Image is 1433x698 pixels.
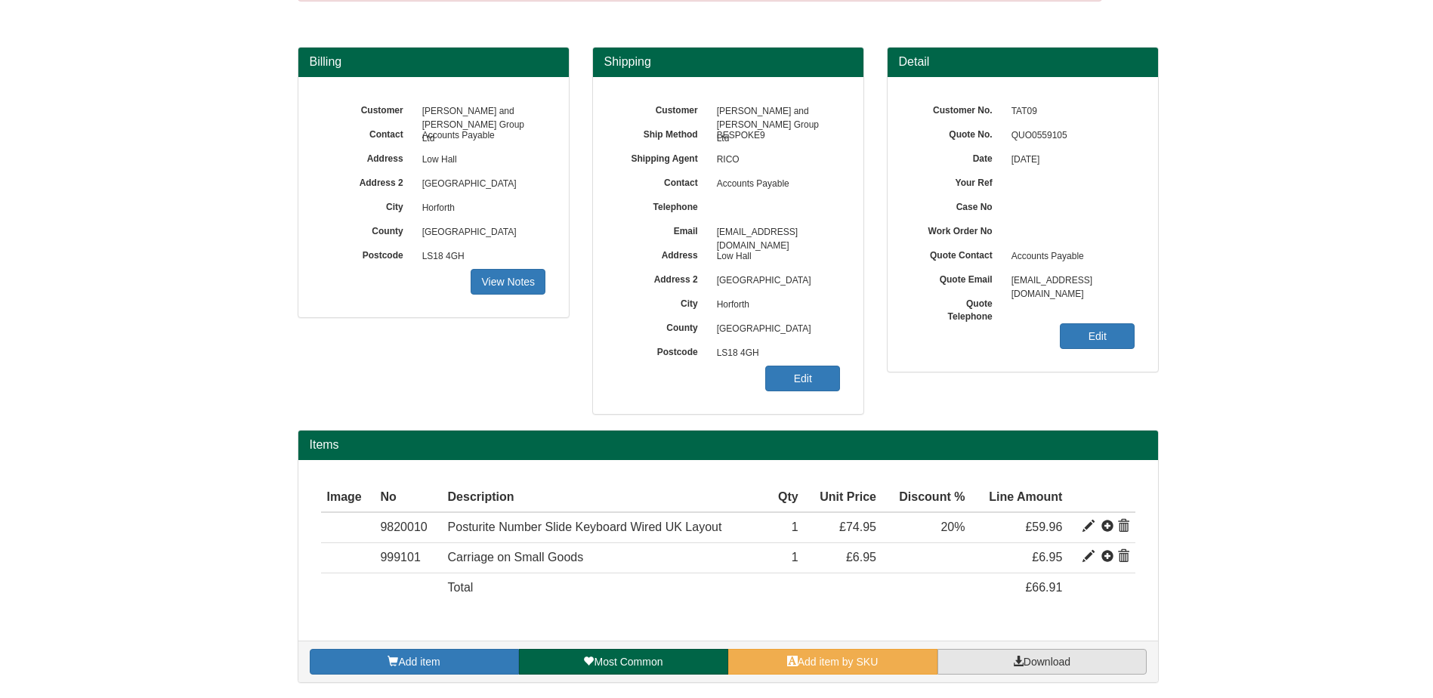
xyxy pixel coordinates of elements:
[1004,245,1135,269] span: Accounts Payable
[940,520,965,533] span: 20%
[910,293,1004,323] label: Quote Telephone
[899,55,1147,69] h3: Detail
[415,100,546,124] span: [PERSON_NAME] and [PERSON_NAME] Group Ltd
[1004,148,1135,172] span: [DATE]
[321,196,415,214] label: City
[415,221,546,245] span: [GEOGRAPHIC_DATA]
[415,124,546,148] span: Accounts Payable
[321,124,415,141] label: Contact
[910,196,1004,214] label: Case No
[448,520,722,533] span: Posturite Number Slide Keyboard Wired UK Layout
[415,172,546,196] span: [GEOGRAPHIC_DATA]
[594,656,662,668] span: Most Common
[1060,323,1135,349] a: Edit
[846,551,876,564] span: £6.95
[910,100,1004,117] label: Customer No.
[374,483,441,513] th: No
[616,341,709,359] label: Postcode
[798,656,879,668] span: Add item by SKU
[616,221,709,238] label: Email
[1004,124,1135,148] span: QUO0559105
[471,269,545,295] a: View Notes
[709,269,841,293] span: [GEOGRAPHIC_DATA]
[616,124,709,141] label: Ship Method
[616,196,709,214] label: Telephone
[1032,551,1062,564] span: £6.95
[448,551,584,564] span: Carriage on Small Goods
[616,269,709,286] label: Address 2
[321,100,415,117] label: Customer
[415,196,546,221] span: Horforth
[709,317,841,341] span: [GEOGRAPHIC_DATA]
[415,148,546,172] span: Low Hall
[310,438,1147,452] h2: Items
[937,649,1147,675] a: Download
[792,551,798,564] span: 1
[910,124,1004,141] label: Quote No.
[792,520,798,533] span: 1
[321,148,415,165] label: Address
[709,293,841,317] span: Horforth
[616,100,709,117] label: Customer
[616,245,709,262] label: Address
[321,221,415,238] label: County
[1025,581,1062,594] span: £66.91
[882,483,971,513] th: Discount %
[616,293,709,310] label: City
[910,148,1004,165] label: Date
[709,100,841,124] span: [PERSON_NAME] and [PERSON_NAME] Group Ltd
[321,245,415,262] label: Postcode
[709,172,841,196] span: Accounts Payable
[971,483,1068,513] th: Line Amount
[910,245,1004,262] label: Quote Contact
[616,172,709,190] label: Contact
[310,55,557,69] h3: Billing
[839,520,876,533] span: £74.95
[398,656,440,668] span: Add item
[442,573,768,603] td: Total
[321,172,415,190] label: Address 2
[709,124,841,148] span: BESPOKE9
[709,148,841,172] span: RICO
[805,483,882,513] th: Unit Price
[604,55,852,69] h3: Shipping
[1004,269,1135,293] span: [EMAIL_ADDRESS][DOMAIN_NAME]
[1004,100,1135,124] span: TAT09
[1024,656,1070,668] span: Download
[709,221,841,245] span: [EMAIL_ADDRESS][DOMAIN_NAME]
[910,269,1004,286] label: Quote Email
[910,172,1004,190] label: Your Ref
[374,543,441,573] td: 999101
[616,148,709,165] label: Shipping Agent
[767,483,805,513] th: Qty
[1025,520,1062,533] span: £59.96
[765,366,840,391] a: Edit
[709,341,841,366] span: LS18 4GH
[910,221,1004,238] label: Work Order No
[374,512,441,542] td: 9820010
[321,483,375,513] th: Image
[442,483,768,513] th: Description
[709,245,841,269] span: Low Hall
[415,245,546,269] span: LS18 4GH
[616,317,709,335] label: County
